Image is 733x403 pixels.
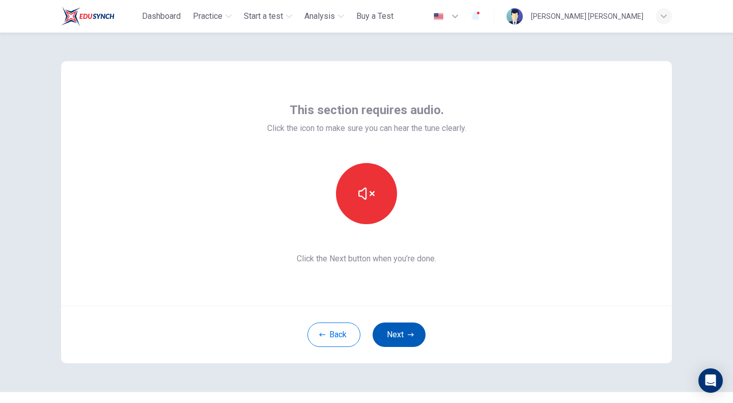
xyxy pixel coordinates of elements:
span: Analysis [304,10,335,22]
span: This section requires audio. [290,102,444,118]
span: Buy a Test [356,10,393,22]
button: Practice [189,7,236,25]
a: ELTC logo [61,6,138,26]
span: Practice [193,10,222,22]
img: ELTC logo [61,6,115,26]
img: Profile picture [506,8,523,24]
button: Start a test [240,7,296,25]
span: Start a test [244,10,283,22]
div: Open Intercom Messenger [698,368,723,393]
img: en [432,13,445,20]
span: Dashboard [142,10,181,22]
button: Back [307,323,360,347]
div: [PERSON_NAME] [PERSON_NAME] [531,10,643,22]
button: Dashboard [138,7,185,25]
span: Click the icon to make sure you can hear the tune clearly. [267,122,466,135]
button: Analysis [300,7,348,25]
button: Next [373,323,426,347]
span: Click the Next button when you’re done. [267,253,466,265]
button: Buy a Test [352,7,398,25]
